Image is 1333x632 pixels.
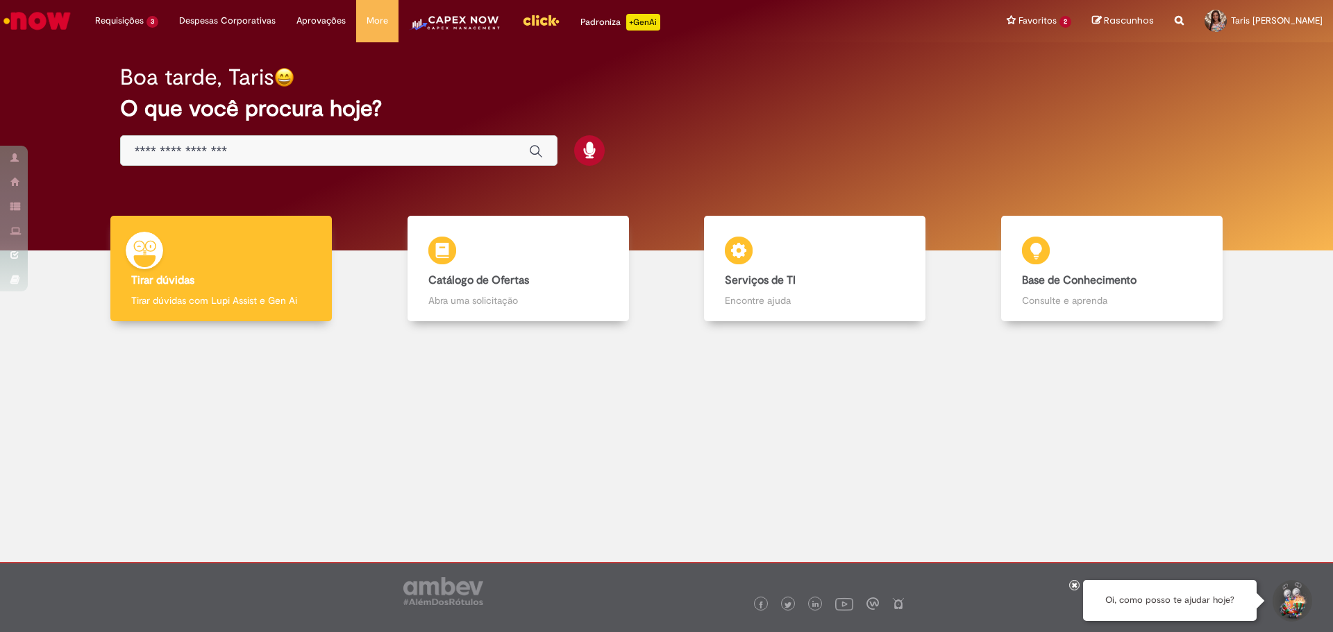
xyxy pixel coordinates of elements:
[95,14,144,28] span: Requisições
[1104,14,1154,27] span: Rascunhos
[522,10,560,31] img: click_logo_yellow_360x200.png
[964,216,1261,322] a: Base de Conhecimento Consulte e aprenda
[296,14,346,28] span: Aprovações
[120,65,274,89] h2: Boa tarde, Taris
[866,597,879,610] img: logo_footer_workplace.png
[785,601,791,608] img: logo_footer_twitter.png
[892,597,905,610] img: logo_footer_naosei.png
[725,293,905,307] p: Encontre ajuda
[409,14,501,42] img: CapexLogo5.png
[812,601,819,609] img: logo_footer_linkedin.png
[370,216,667,322] a: Catálogo de Ofertas Abra uma solicitação
[274,67,294,87] img: happy-face.png
[666,216,964,322] a: Serviços de TI Encontre ajuda
[835,595,853,613] img: logo_footer_youtube.png
[428,293,608,307] p: Abra uma solicitação
[1083,580,1257,621] div: Oi, como posso te ajudar hoje?
[179,14,276,28] span: Despesas Corporativas
[1231,15,1323,26] span: Taris [PERSON_NAME]
[725,273,796,287] b: Serviços de TI
[73,216,370,322] a: Tirar dúvidas Tirar dúvidas com Lupi Assist e Gen Ai
[1092,15,1154,28] a: Rascunhos
[626,14,660,31] p: +GenAi
[1022,293,1202,307] p: Consulte e aprenda
[1271,580,1312,622] button: Iniciar Conversa de Suporte
[757,601,764,608] img: logo_footer_facebook.png
[367,14,388,28] span: More
[146,16,158,28] span: 3
[1,7,73,35] img: ServiceNow
[428,273,529,287] b: Catálogo de Ofertas
[1018,14,1057,28] span: Favoritos
[1059,16,1071,28] span: 2
[580,14,660,31] div: Padroniza
[1022,273,1137,287] b: Base de Conhecimento
[131,293,311,307] p: Tirar dúvidas com Lupi Assist e Gen Ai
[120,96,1214,121] h2: O que você procura hoje?
[403,577,483,605] img: logo_footer_ambev_rotulo_gray.png
[131,273,194,287] b: Tirar dúvidas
